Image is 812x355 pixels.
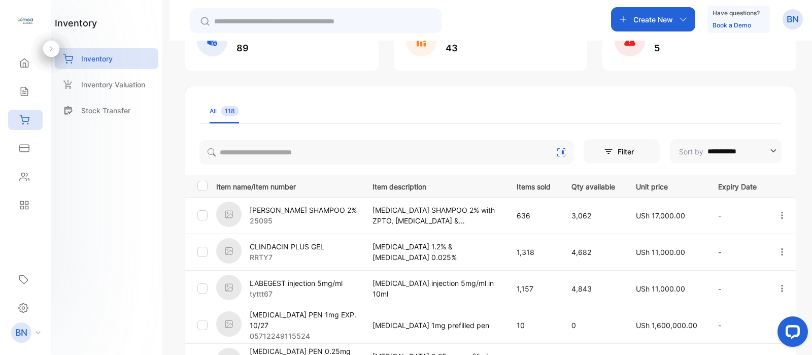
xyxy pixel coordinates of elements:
p: Inventory Valuation [81,79,145,90]
button: Create New [611,7,695,31]
p: - [718,320,757,331]
p: - [718,283,757,294]
p: 05712249115524 [250,331,360,341]
p: Item description [373,179,496,192]
p: Create New [633,14,673,25]
p: - [718,210,757,221]
p: 4,843 [571,283,615,294]
span: USh 11,000.00 [636,248,685,256]
p: 3,062 [571,210,615,221]
p: BN [15,326,27,339]
img: logo [18,13,33,28]
p: CLINDACIN PLUS GEL [250,241,324,252]
p: - [718,247,757,257]
a: Book a Demo [713,21,751,29]
p: Expiry Date [718,179,757,192]
p: [MEDICAL_DATA] injection 5mg/ml in 10ml [373,278,496,299]
span: USh 1,600,000.00 [636,321,697,330]
p: LABEGEST injection 5mg/ml [250,278,343,288]
span: USh 17,000.00 [636,211,685,220]
p: Qty available [571,179,615,192]
p: RRTY7 [250,252,324,263]
p: 1,318 [517,247,551,257]
button: BN [783,7,803,31]
p: 1,157 [517,283,551,294]
span: USh 11,000.00 [636,284,685,293]
p: BN [787,13,799,26]
iframe: LiveChat chat widget [769,312,812,355]
p: 4,682 [571,247,615,257]
a: Stock Transfer [55,100,158,121]
button: Sort by [670,139,782,164]
p: 10 [517,320,551,331]
p: 636 [517,210,551,221]
img: item [216,202,242,227]
p: [MEDICAL_DATA] 1mg prefilled pen [373,320,496,331]
p: 25095 [250,215,357,226]
p: [MEDICAL_DATA] PEN 1mg EXP. 10/27 [250,309,360,331]
p: Inventory [81,53,113,64]
p: 43 [446,41,500,55]
p: 89 [236,41,290,55]
img: item [216,238,242,264]
a: Inventory Valuation [55,74,158,95]
span: 118 [221,106,239,116]
p: Unit price [636,179,697,192]
p: Item name/Item number [216,179,360,192]
p: [PERSON_NAME] SHAMPOO 2% [250,205,357,215]
img: item [216,311,242,337]
a: Inventory [55,48,158,69]
p: tyttt67 [250,288,343,299]
div: All [210,107,239,116]
p: [MEDICAL_DATA] SHAMPOO 2% with ZPTO, [MEDICAL_DATA] & CONDITIONER 120ml [373,205,496,226]
img: item [216,275,242,300]
p: Items sold [517,179,551,192]
p: Have questions? [713,8,760,18]
p: 0 [571,320,615,331]
p: [MEDICAL_DATA] 1.2% & [MEDICAL_DATA] 0.025% [373,241,496,263]
p: Stock Transfer [81,105,130,116]
p: 5 [654,41,713,55]
h1: inventory [55,16,97,30]
p: Sort by [679,146,703,157]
